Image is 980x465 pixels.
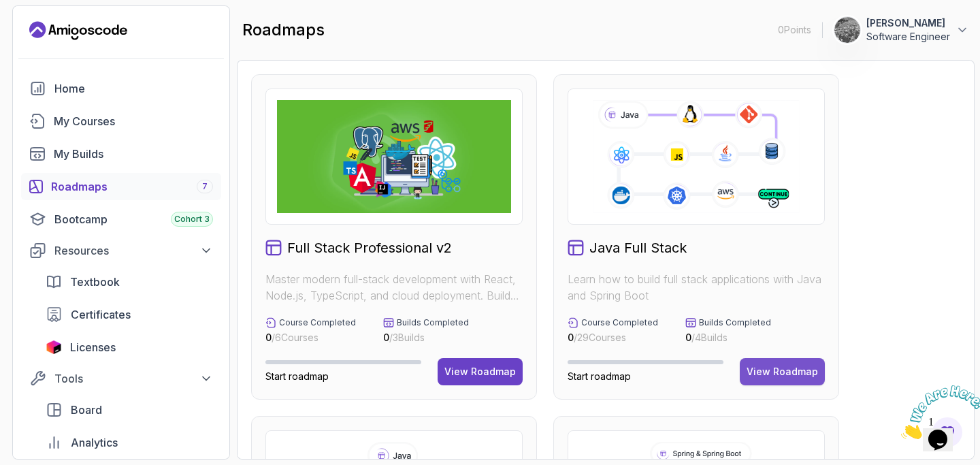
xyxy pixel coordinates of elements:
[589,238,687,257] h2: Java Full Stack
[444,365,516,379] div: View Roadmap
[71,306,131,323] span: Certificates
[242,19,325,41] h2: roadmaps
[834,16,969,44] button: user profile image[PERSON_NAME]Software Engineer
[685,331,771,344] p: / 4 Builds
[866,16,950,30] p: [PERSON_NAME]
[699,317,771,328] p: Builds Completed
[277,100,511,213] img: Full Stack Professional v2
[37,396,221,423] a: board
[581,317,658,328] p: Course Completed
[54,146,213,162] div: My Builds
[71,402,102,418] span: Board
[21,140,221,167] a: builds
[866,30,950,44] p: Software Engineer
[21,75,221,102] a: home
[397,317,469,328] p: Builds Completed
[896,380,980,445] iframe: chat widget
[174,214,210,225] span: Cohort 3
[37,429,221,456] a: analytics
[70,274,120,290] span: Textbook
[54,80,213,97] div: Home
[383,331,469,344] p: / 3 Builds
[70,339,116,355] span: Licenses
[265,331,356,344] p: / 6 Courses
[279,317,356,328] p: Course Completed
[265,271,523,304] p: Master modern full-stack development with React, Node.js, TypeScript, and cloud deployment. Build...
[71,434,118,451] span: Analytics
[265,370,329,382] span: Start roadmap
[438,358,523,385] button: View Roadmap
[568,331,658,344] p: / 29 Courses
[21,108,221,135] a: courses
[21,206,221,233] a: bootcamp
[21,238,221,263] button: Resources
[54,370,213,387] div: Tools
[834,17,860,43] img: user profile image
[5,5,11,17] span: 1
[37,301,221,328] a: certificates
[37,334,221,361] a: licenses
[568,332,574,343] span: 0
[46,340,62,354] img: jetbrains icon
[21,366,221,391] button: Tools
[51,178,213,195] div: Roadmaps
[568,271,825,304] p: Learn how to build full stack applications with Java and Spring Boot
[54,242,213,259] div: Resources
[202,181,208,192] span: 7
[568,370,631,382] span: Start roadmap
[287,238,452,257] h2: Full Stack Professional v2
[740,358,825,385] button: View Roadmap
[5,5,90,59] img: Chat attention grabber
[21,173,221,200] a: roadmaps
[383,332,389,343] span: 0
[747,365,818,379] div: View Roadmap
[265,332,272,343] span: 0
[37,268,221,295] a: textbook
[29,20,127,42] a: Landing page
[778,23,811,37] p: 0 Points
[54,211,213,227] div: Bootcamp
[685,332,691,343] span: 0
[54,113,213,129] div: My Courses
